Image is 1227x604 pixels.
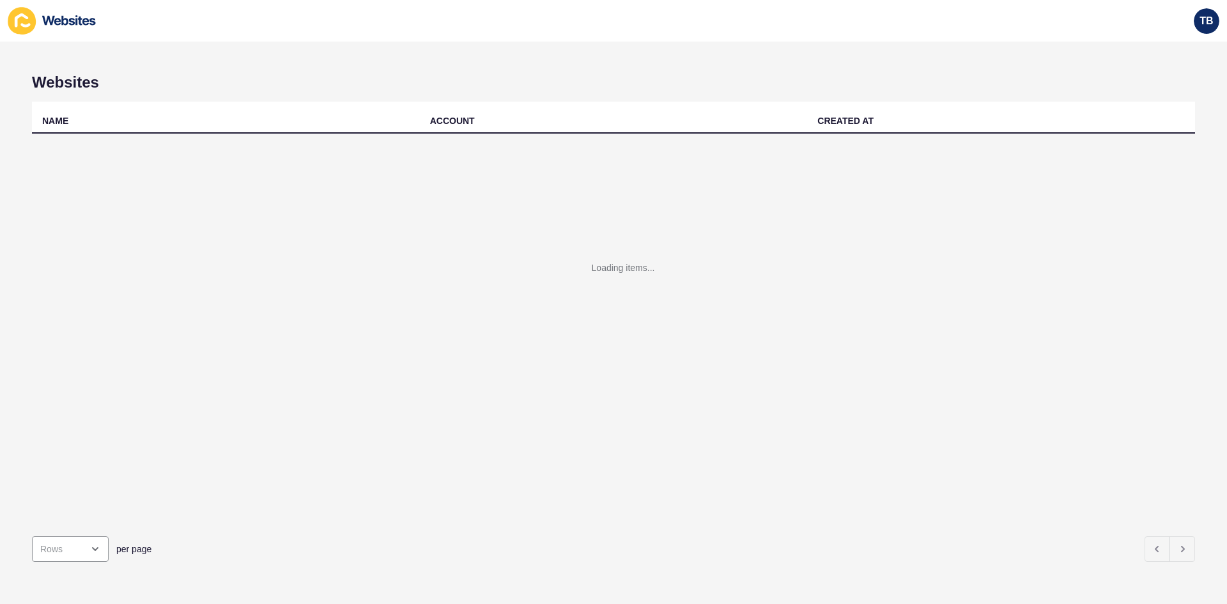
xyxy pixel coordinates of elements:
[42,114,68,127] div: NAME
[430,114,475,127] div: ACCOUNT
[32,536,109,562] div: open menu
[592,261,655,274] div: Loading items...
[116,543,151,555] span: per page
[32,74,1195,91] h1: Websites
[1200,15,1213,27] span: TB
[817,114,874,127] div: CREATED AT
